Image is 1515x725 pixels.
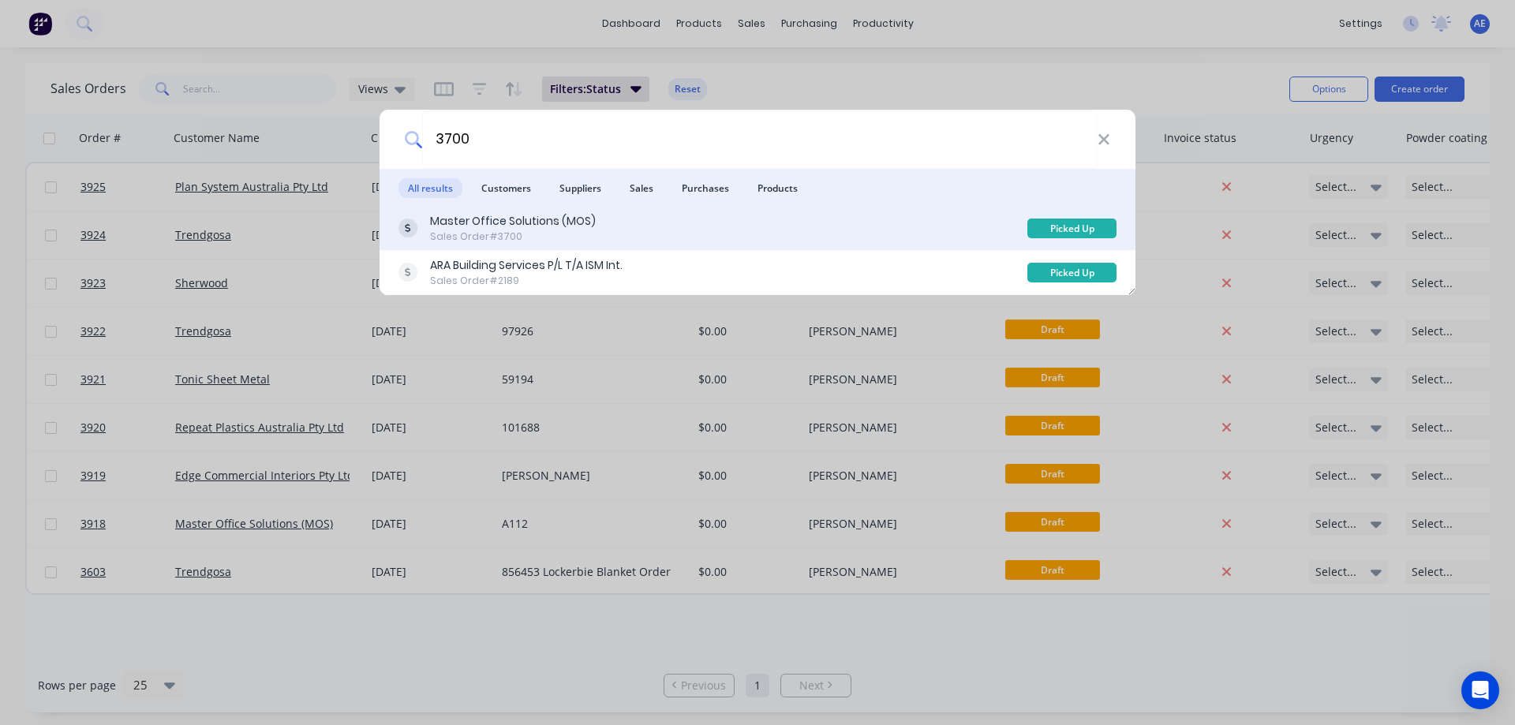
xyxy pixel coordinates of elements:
div: Sales Order #3700 [430,230,596,244]
div: Master Office Solutions (MOS) [430,213,596,230]
span: Purchases [672,178,739,198]
div: ARA Building Services P/L T/A ISM Int. [430,257,623,274]
span: Products [748,178,807,198]
span: Sales [620,178,663,198]
span: All results [398,178,462,198]
div: Picked Up [1027,263,1117,282]
div: Sales Order #2189 [430,274,623,288]
input: Start typing a customer or supplier name to create a new order... [422,110,1098,169]
div: Open Intercom Messenger [1461,671,1499,709]
div: Picked Up [1027,219,1117,238]
span: Customers [472,178,541,198]
span: Suppliers [550,178,611,198]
